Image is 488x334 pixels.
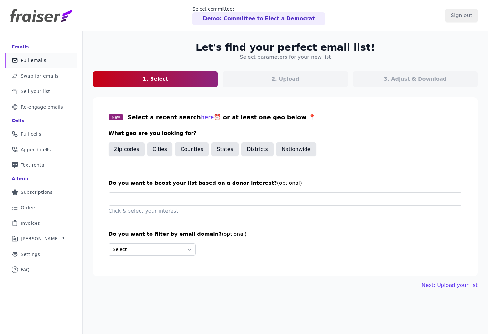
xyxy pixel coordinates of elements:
span: Select a recent search ⏰ or at least one geo below 📍 [128,114,316,120]
a: Pull cells [5,127,77,141]
div: Emails [12,44,29,50]
a: [PERSON_NAME] Performance [5,232,77,246]
a: Swap for emails [5,69,77,83]
span: [PERSON_NAME] Performance [21,235,69,242]
button: Counties [175,142,209,156]
span: Do you want to boost your list based on a donor interest? [109,180,277,186]
span: New [109,114,123,120]
span: Do you want to filter by email domain? [109,231,222,237]
div: Admin [12,175,28,182]
button: Nationwide [276,142,316,156]
span: Invoices [21,220,40,226]
p: 1. Select [143,75,168,83]
h3: What geo are you looking for? [109,130,462,137]
div: Cells [12,117,24,124]
a: Orders [5,201,77,215]
p: Click & select your interest [109,207,462,215]
a: Invoices [5,216,77,230]
button: Next: Upload your list [422,281,478,289]
img: Fraiser Logo [10,9,72,22]
button: here [201,113,214,122]
a: 1. Select [93,71,218,87]
button: Districts [241,142,274,156]
a: Select committee: Demo: Committee to Elect a Democrat [192,6,325,25]
a: Subscriptions [5,185,77,199]
a: Settings [5,247,77,261]
span: Orders [21,204,36,211]
span: Pull cells [21,131,41,137]
span: Subscriptions [21,189,53,195]
h2: Let's find your perfect email list! [196,42,375,53]
button: Zip codes [109,142,145,156]
p: 2. Upload [272,75,299,83]
a: FAQ [5,263,77,277]
input: Sign out [445,9,478,22]
p: 3. Adjust & Download [384,75,447,83]
p: Demo: Committee to Elect a Democrat [203,15,315,23]
h4: Select parameters for your new list [240,53,331,61]
a: Pull emails [5,53,77,68]
a: Text rental [5,158,77,172]
span: Re-engage emails [21,104,63,110]
span: Settings [21,251,40,257]
span: (optional) [222,231,246,237]
span: (optional) [277,180,302,186]
span: Sell your list [21,88,50,95]
span: Append cells [21,146,51,153]
a: Sell your list [5,84,77,99]
span: FAQ [21,266,30,273]
button: Cities [147,142,173,156]
span: Pull emails [21,57,46,64]
span: Text rental [21,162,46,168]
a: Append cells [5,142,77,157]
span: Swap for emails [21,73,58,79]
p: Select committee: [192,6,325,12]
a: Re-engage emails [5,100,77,114]
button: States [211,142,239,156]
